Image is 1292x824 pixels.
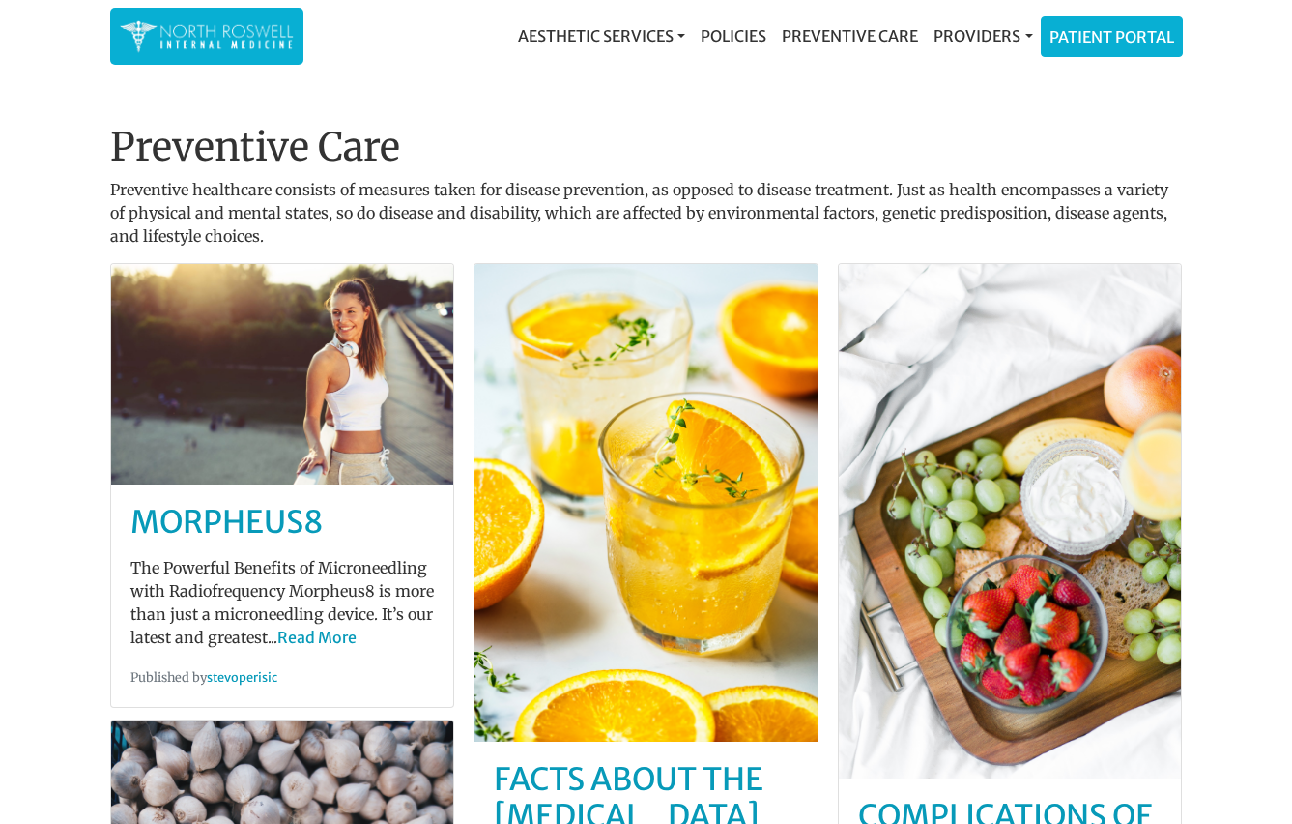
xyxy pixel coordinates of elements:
p: The Powerful Benefits of Microneedling with Radiofrequency Morpheus8 is more than just a micronee... [130,556,435,649]
a: Read More [277,628,357,647]
a: Providers [926,16,1040,55]
img: post-default-2.jpg [474,264,818,742]
img: North Roswell Internal Medicine [120,17,294,55]
a: Preventive Care [774,16,926,55]
img: post-default-6.jpg [839,264,1182,779]
a: Policies [693,16,774,55]
a: MORPHEUS8 [130,503,324,542]
h1: Preventive Care [110,124,1183,170]
a: Patient Portal [1042,17,1182,56]
a: stevoperisic [207,669,277,685]
p: Preventive healthcare consists of measures taken for disease prevention, as opposed to disease tr... [110,178,1183,248]
small: Published by [130,669,277,685]
a: Aesthetic Services [510,16,693,55]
